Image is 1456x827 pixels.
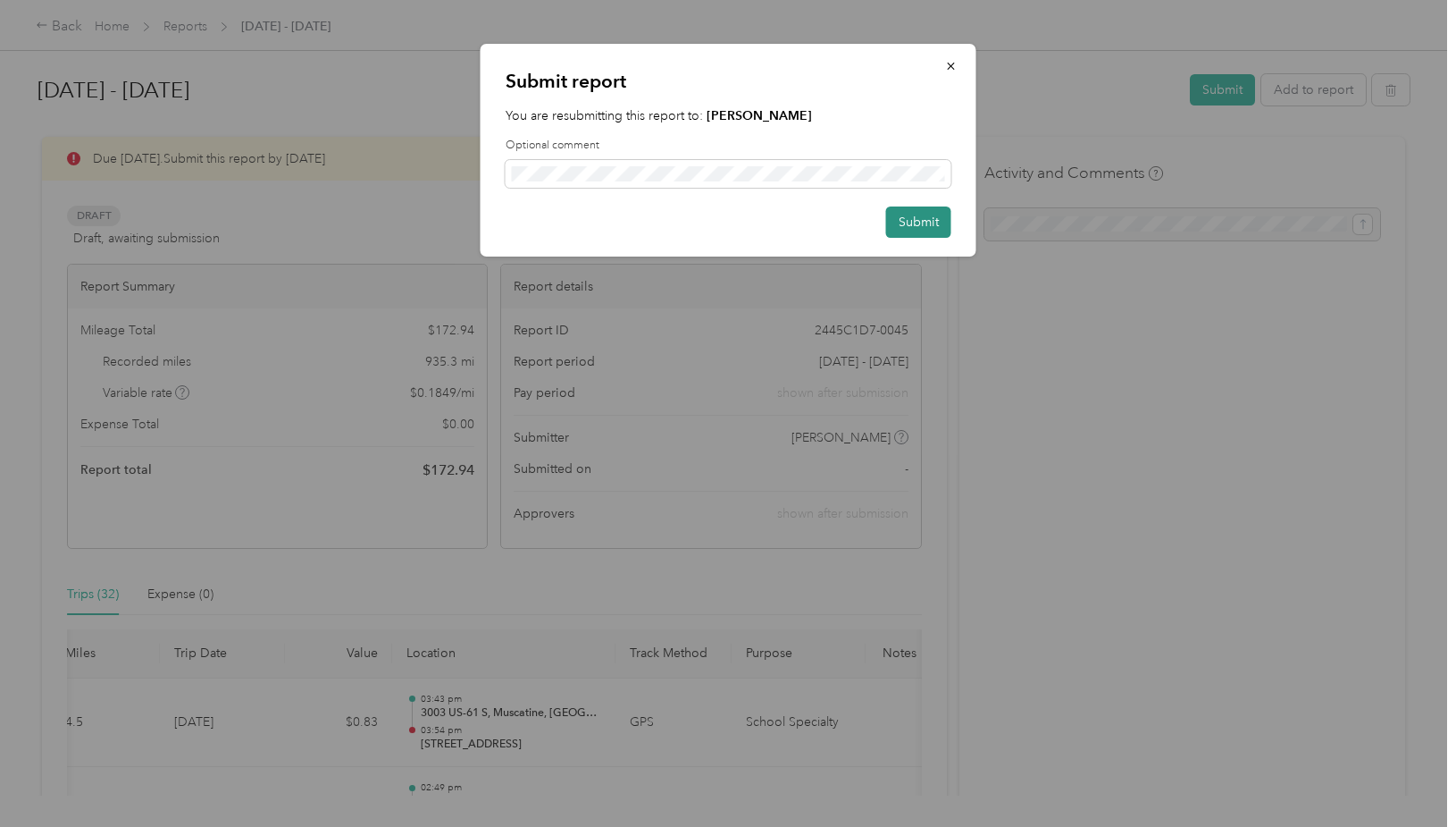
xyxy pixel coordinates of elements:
[506,106,951,125] p: You are resubmitting this report to:
[506,69,951,94] p: Submit report
[886,207,951,238] button: Submit
[1356,727,1456,827] iframe: Everlance-gr Chat Button Frame
[707,108,812,123] strong: [PERSON_NAME]
[506,138,951,154] label: Optional comment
